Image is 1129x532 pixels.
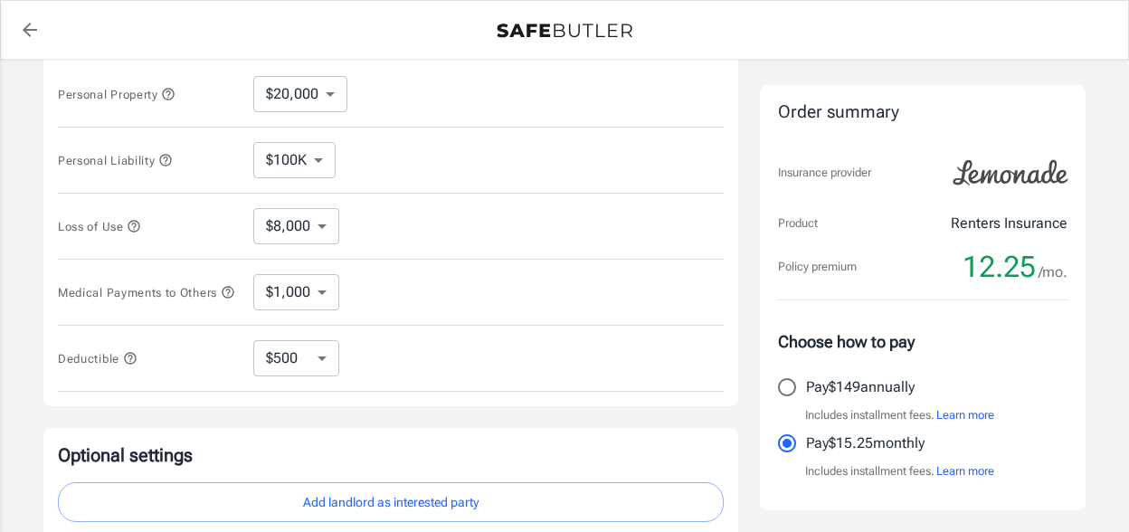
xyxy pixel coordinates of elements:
img: Lemonade [943,147,1078,198]
a: back to quotes [12,12,48,48]
span: 12.25 [963,249,1036,285]
span: Loss of Use [58,220,141,233]
span: /mo. [1039,260,1067,285]
span: Personal Liability [58,154,173,167]
p: Choose how to pay [778,329,1067,354]
p: Product [778,214,818,233]
span: Medical Payments to Others [58,286,235,299]
p: Pay $149 annually [806,376,915,398]
div: Order summary [778,100,1067,126]
button: Deductible [58,347,138,369]
button: Medical Payments to Others [58,281,235,303]
p: Includes installment fees. [805,406,994,424]
p: Includes installment fees. [805,462,994,480]
img: Back to quotes [497,24,632,38]
p: Pay $15.25 monthly [806,432,925,454]
p: Optional settings [58,442,724,468]
p: Renters Insurance [951,213,1067,234]
button: Add landlord as interested party [58,482,724,523]
button: Personal Property [58,83,176,105]
button: Loss of Use [58,215,141,237]
span: Personal Property [58,88,176,101]
span: Deductible [58,352,138,366]
button: Personal Liability [58,149,173,171]
button: Learn more [936,406,994,424]
p: Insurance provider [778,164,871,182]
button: Learn more [936,462,994,480]
p: Policy premium [778,258,857,276]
